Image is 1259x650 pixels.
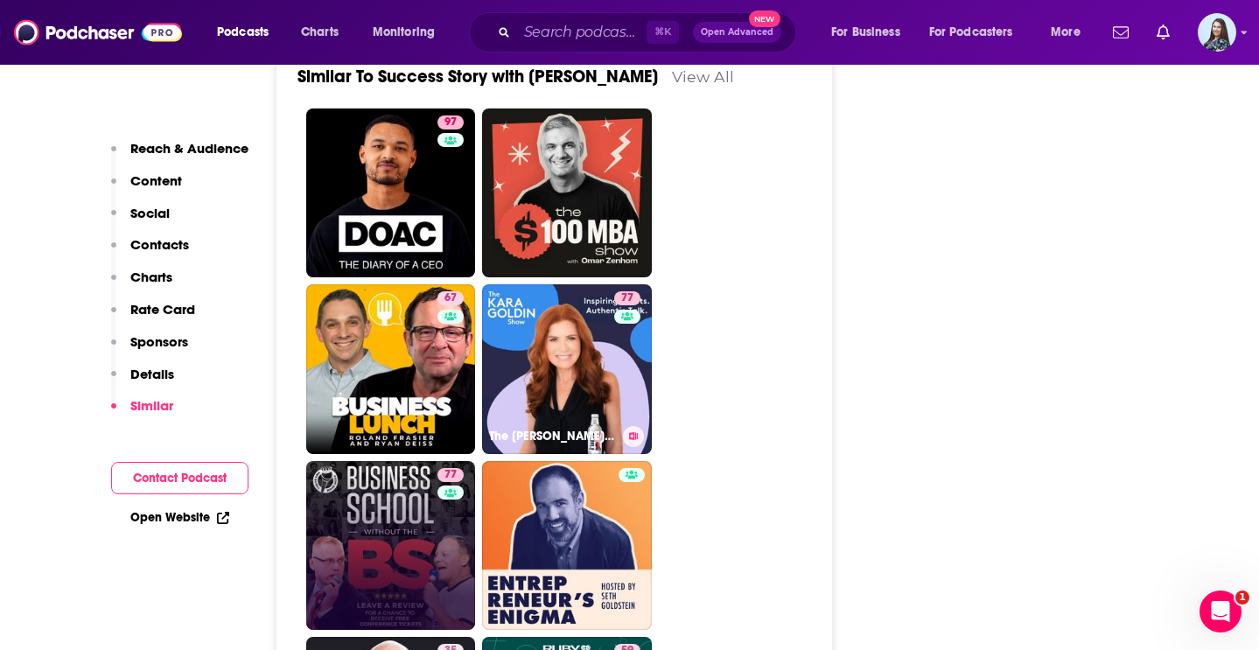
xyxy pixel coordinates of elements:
span: Open Advanced [701,28,773,37]
span: Charts [301,20,339,45]
img: Podchaser - Follow, Share and Rate Podcasts [14,16,182,49]
button: Details [111,366,174,398]
span: More [1051,20,1081,45]
button: open menu [819,18,922,46]
a: 67 [306,284,476,454]
span: Logged in as brookefortierpr [1198,13,1236,52]
span: New [749,10,780,27]
p: Content [130,172,182,189]
a: 77 [306,461,476,631]
p: Sponsors [130,333,188,350]
h3: The [PERSON_NAME] Show [489,429,616,444]
button: Similar [111,397,173,430]
img: User Profile [1198,13,1236,52]
a: Show notifications dropdown [1106,17,1136,47]
a: Charts [290,18,349,46]
input: Search podcasts, credits, & more... [517,18,647,46]
button: Reach & Audience [111,140,248,172]
button: Rate Card [111,301,195,333]
button: Contact Podcast [111,462,248,494]
button: open menu [205,18,291,46]
a: Similar To Success Story with [PERSON_NAME] [297,66,658,87]
button: open menu [918,18,1039,46]
span: Monitoring [373,20,435,45]
a: 97 [306,108,476,278]
span: 77 [621,290,633,307]
a: Open Website [130,510,229,525]
div: Search podcasts, credits, & more... [486,12,813,52]
span: 67 [444,290,457,307]
button: Show profile menu [1198,13,1236,52]
button: open menu [360,18,458,46]
span: Podcasts [217,20,269,45]
span: 77 [444,466,457,484]
button: Contacts [111,236,189,269]
button: Content [111,172,182,205]
a: 97 [437,115,464,129]
button: Charts [111,269,172,301]
a: Show notifications dropdown [1150,17,1177,47]
span: For Podcasters [929,20,1013,45]
p: Rate Card [130,301,195,318]
button: open menu [1039,18,1102,46]
button: Social [111,205,170,237]
button: Sponsors [111,333,188,366]
a: 77 [614,291,640,305]
span: 97 [444,114,457,131]
p: Social [130,205,170,221]
a: 77The [PERSON_NAME] Show [482,284,652,454]
a: View All [672,67,734,86]
span: For Business [831,20,900,45]
button: Open AdvancedNew [693,22,781,43]
p: Charts [130,269,172,285]
span: 1 [1235,591,1249,605]
a: 67 [437,291,464,305]
p: Details [130,366,174,382]
p: Contacts [130,236,189,253]
a: 77 [437,468,464,482]
iframe: Intercom live chat [1200,591,1242,633]
p: Reach & Audience [130,140,248,157]
span: ⌘ K [647,21,679,44]
p: Similar [130,397,173,414]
